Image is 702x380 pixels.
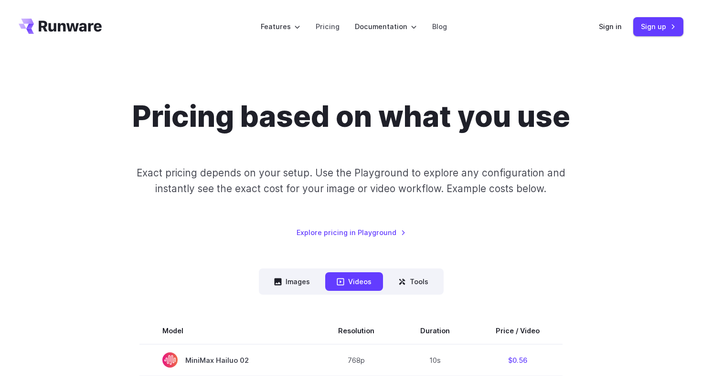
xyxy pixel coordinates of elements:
a: Pricing [316,21,340,32]
p: Exact pricing depends on your setup. Use the Playground to explore any configuration and instantl... [118,165,584,197]
td: $0.56 [473,344,563,376]
h1: Pricing based on what you use [132,99,570,134]
td: 10s [397,344,473,376]
button: Images [263,272,321,291]
button: Videos [325,272,383,291]
a: Explore pricing in Playground [297,227,406,238]
th: Duration [397,318,473,344]
button: Tools [387,272,440,291]
a: Sign in [599,21,622,32]
a: Blog [432,21,447,32]
th: Price / Video [473,318,563,344]
td: 768p [315,344,397,376]
th: Resolution [315,318,397,344]
label: Documentation [355,21,417,32]
label: Features [261,21,300,32]
a: Sign up [633,17,683,36]
th: Model [139,318,315,344]
span: MiniMax Hailuo 02 [162,352,292,368]
a: Go to / [19,19,102,34]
